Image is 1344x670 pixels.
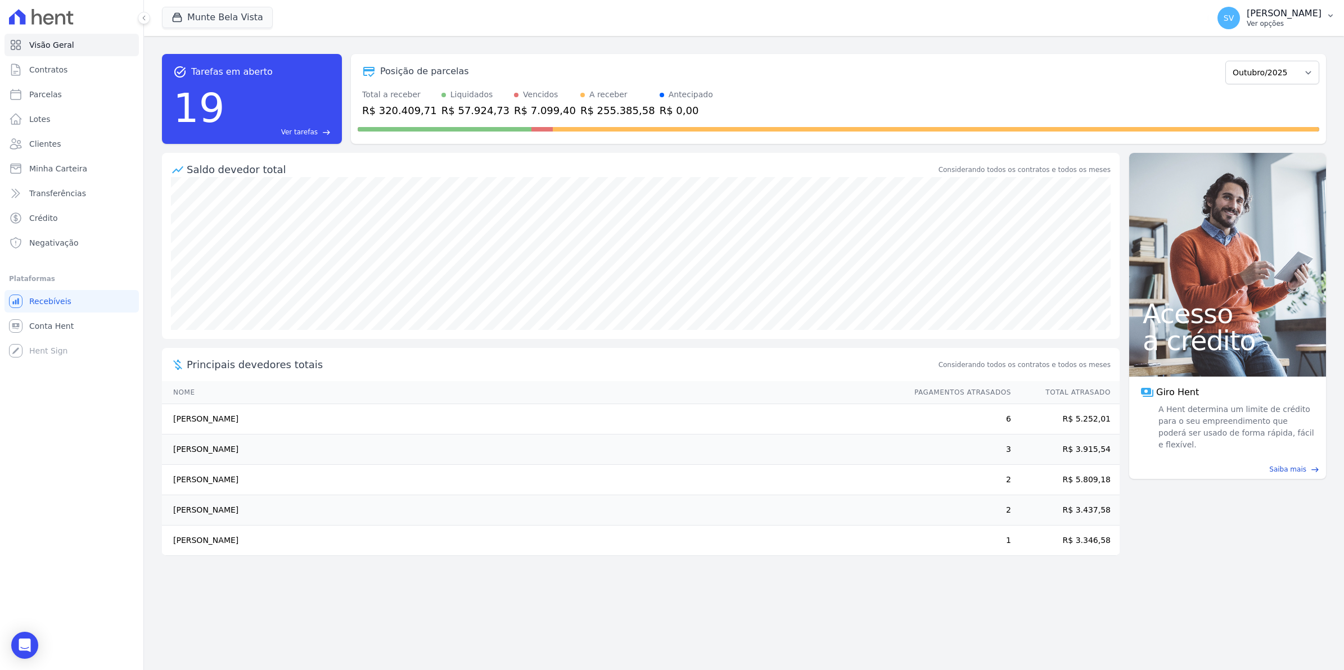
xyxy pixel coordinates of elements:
[29,89,62,100] span: Parcelas
[281,127,318,137] span: Ver tarefas
[191,65,273,79] span: Tarefas em aberto
[362,89,437,101] div: Total a receber
[1136,464,1319,474] a: Saiba mais east
[1012,495,1120,526] td: R$ 3.437,58
[4,315,139,337] a: Conta Hent
[4,182,139,205] a: Transferências
[187,162,936,177] div: Saldo devedor total
[1311,465,1319,474] span: east
[1247,19,1322,28] p: Ver opções
[1247,8,1322,19] p: [PERSON_NAME]
[29,320,74,332] span: Conta Hent
[29,163,87,174] span: Minha Carteira
[1012,381,1120,404] th: Total Atrasado
[904,526,1012,556] td: 1
[1156,404,1315,451] span: A Hent determina um limite de crédito para o seu empreendimento que poderá ser usado de forma ráp...
[1143,300,1313,327] span: Acesso
[162,381,904,404] th: Nome
[29,138,61,150] span: Clientes
[29,39,74,51] span: Visão Geral
[162,434,904,465] td: [PERSON_NAME]
[1012,526,1120,556] td: R$ 3.346,58
[450,89,493,101] div: Liquidados
[187,357,936,372] span: Principais devedores totais
[441,103,509,118] div: R$ 57.924,73
[162,465,904,495] td: [PERSON_NAME]
[229,127,331,137] a: Ver tarefas east
[1012,434,1120,465] td: R$ 3.915,54
[4,58,139,81] a: Contratos
[322,128,331,137] span: east
[29,237,79,248] span: Negativação
[580,103,655,118] div: R$ 255.385,58
[939,165,1111,175] div: Considerando todos os contratos e todos os meses
[29,212,58,224] span: Crédito
[29,296,71,307] span: Recebíveis
[669,89,713,101] div: Antecipado
[4,34,139,56] a: Visão Geral
[523,89,558,101] div: Vencidos
[904,381,1012,404] th: Pagamentos Atrasados
[173,79,225,137] div: 19
[1156,386,1199,399] span: Giro Hent
[514,103,576,118] div: R$ 7.099,40
[29,114,51,125] span: Lotes
[162,7,273,28] button: Munte Bela Vista
[162,495,904,526] td: [PERSON_NAME]
[380,65,469,78] div: Posição de parcelas
[9,272,134,286] div: Plataformas
[1224,14,1234,22] span: SV
[1143,327,1313,354] span: a crédito
[904,404,1012,434] td: 6
[904,465,1012,495] td: 2
[4,207,139,229] a: Crédito
[4,232,139,254] a: Negativação
[362,103,437,118] div: R$ 320.409,71
[4,108,139,130] a: Lotes
[4,290,139,313] a: Recebíveis
[939,360,1111,370] span: Considerando todos os contratos e todos os meses
[162,526,904,556] td: [PERSON_NAME]
[4,133,139,155] a: Clientes
[589,89,628,101] div: A receber
[1012,465,1120,495] td: R$ 5.809,18
[29,188,86,199] span: Transferências
[904,495,1012,526] td: 2
[29,64,67,75] span: Contratos
[162,404,904,434] td: [PERSON_NAME]
[173,65,187,79] span: task_alt
[660,103,713,118] div: R$ 0,00
[4,157,139,180] a: Minha Carteira
[4,83,139,106] a: Parcelas
[1208,2,1344,34] button: SV [PERSON_NAME] Ver opções
[1269,464,1306,474] span: Saiba mais
[11,632,38,659] div: Open Intercom Messenger
[904,434,1012,465] td: 3
[1012,404,1120,434] td: R$ 5.252,01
